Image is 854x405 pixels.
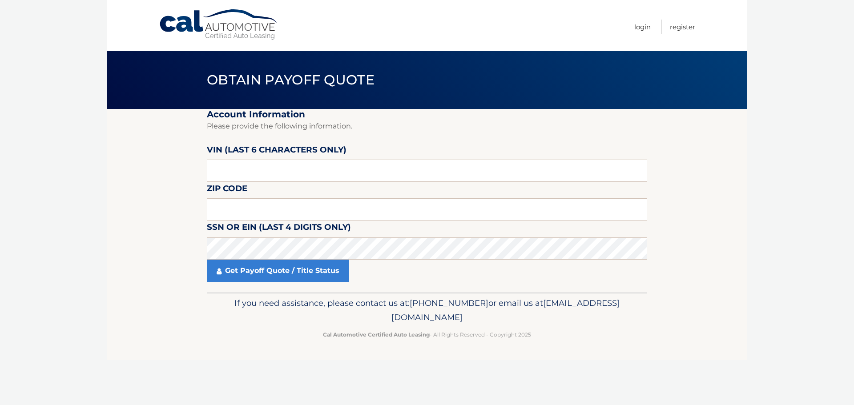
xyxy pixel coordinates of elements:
label: SSN or EIN (last 4 digits only) [207,221,351,237]
a: Cal Automotive [159,9,279,40]
a: Register [670,20,695,34]
label: Zip Code [207,182,247,198]
p: If you need assistance, please contact us at: or email us at [213,296,641,325]
a: Get Payoff Quote / Title Status [207,260,349,282]
label: VIN (last 6 characters only) [207,143,346,160]
h2: Account Information [207,109,647,120]
span: [PHONE_NUMBER] [410,298,488,308]
p: - All Rights Reserved - Copyright 2025 [213,330,641,339]
span: Obtain Payoff Quote [207,72,375,88]
strong: Cal Automotive Certified Auto Leasing [323,331,430,338]
a: Login [634,20,651,34]
p: Please provide the following information. [207,120,647,132]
